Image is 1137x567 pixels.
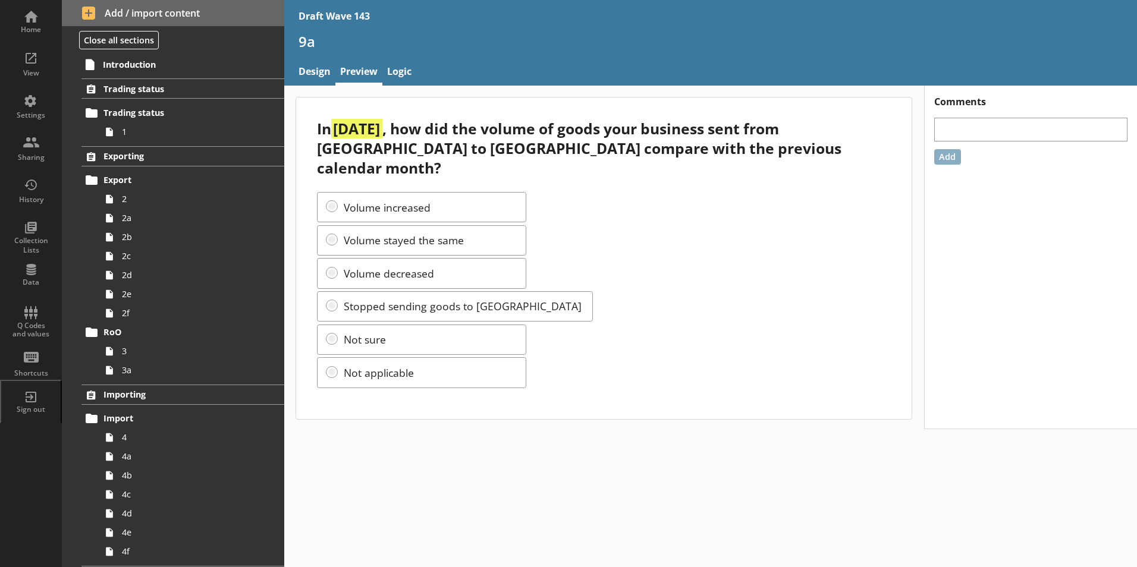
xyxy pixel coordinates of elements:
[87,409,284,561] li: Import44a4b4c4d4e4f
[81,171,284,190] a: Export
[294,60,335,86] a: Design
[100,190,284,209] a: 2
[100,361,284,380] a: 3a
[103,83,249,94] span: Trading status
[103,107,249,118] span: Trading status
[62,146,284,380] li: ExportingExport22a2b2c2d2e2fRoO33a
[100,285,284,304] a: 2e
[122,451,254,462] span: 4a
[331,119,382,138] strong: [DATE]
[100,122,284,141] a: 1
[122,546,254,557] span: 4f
[10,68,52,78] div: View
[100,447,284,466] a: 4a
[122,126,254,137] span: 1
[100,304,284,323] a: 2f
[103,150,249,162] span: Exporting
[100,466,284,485] a: 4b
[81,146,284,166] a: Exporting
[79,31,159,49] button: Close all sections
[10,278,52,287] div: Data
[122,431,254,443] span: 4
[122,345,254,357] span: 3
[122,364,254,376] span: 3a
[10,153,52,162] div: Sharing
[103,326,249,338] span: RoO
[10,322,52,339] div: Q Codes and values
[62,78,284,141] li: Trading statusTrading status1
[100,485,284,504] a: 4c
[10,111,52,120] div: Settings
[81,103,284,122] a: Trading status
[103,389,249,400] span: Importing
[122,470,254,481] span: 4b
[10,195,52,204] div: History
[103,412,249,424] span: Import
[10,368,52,378] div: Shortcuts
[81,78,284,99] a: Trading status
[100,504,284,523] a: 4d
[82,7,265,20] span: Add / import content
[62,385,284,561] li: ImportingImport44a4b4c4d4e4f
[122,527,254,538] span: 4e
[81,323,284,342] a: RoO
[100,542,284,561] a: 4f
[100,209,284,228] a: 2a
[317,119,891,178] div: In , how did the volume of goods your business sent from [GEOGRAPHIC_DATA] to [GEOGRAPHIC_DATA] c...
[122,250,254,262] span: 2c
[81,409,284,428] a: Import
[299,32,1123,51] h1: 9a
[299,10,370,23] div: Draft Wave 143
[100,428,284,447] a: 4
[122,193,254,204] span: 2
[100,247,284,266] a: 2c
[81,385,284,405] a: Importing
[100,266,284,285] a: 2d
[10,405,52,414] div: Sign out
[100,228,284,247] a: 2b
[87,103,284,141] li: Trading status1
[122,269,254,281] span: 2d
[100,342,284,361] a: 3
[335,60,382,86] a: Preview
[100,523,284,542] a: 4e
[10,236,52,254] div: Collection Lists
[103,59,249,70] span: Introduction
[103,174,249,185] span: Export
[10,25,52,34] div: Home
[87,171,284,323] li: Export22a2b2c2d2e2f
[87,323,284,380] li: RoO33a
[81,55,284,74] a: Introduction
[122,231,254,242] span: 2b
[382,60,416,86] a: Logic
[122,212,254,223] span: 2a
[122,288,254,300] span: 2e
[122,508,254,519] span: 4d
[122,307,254,319] span: 2f
[122,489,254,500] span: 4c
